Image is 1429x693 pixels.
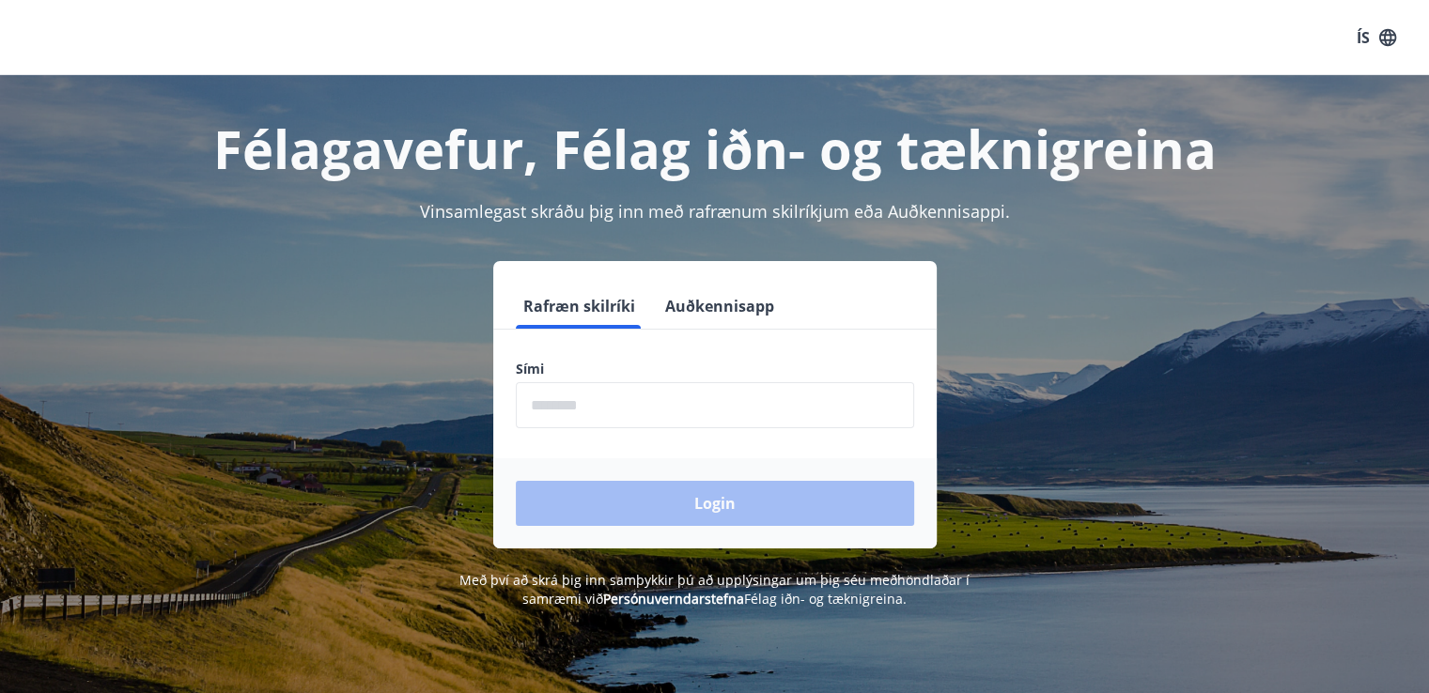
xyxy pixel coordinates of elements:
[603,590,744,608] a: Persónuverndarstefna
[516,284,643,329] button: Rafræn skilríki
[61,113,1369,184] h1: Félagavefur, Félag iðn- og tæknigreina
[516,360,914,378] label: Sími
[459,571,970,608] span: Með því að skrá þig inn samþykkir þú að upplýsingar um þig séu meðhöndlaðar í samræmi við Félag i...
[658,284,782,329] button: Auðkennisapp
[1346,21,1406,54] button: ÍS
[420,200,1010,223] span: Vinsamlegast skráðu þig inn með rafrænum skilríkjum eða Auðkennisappi.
